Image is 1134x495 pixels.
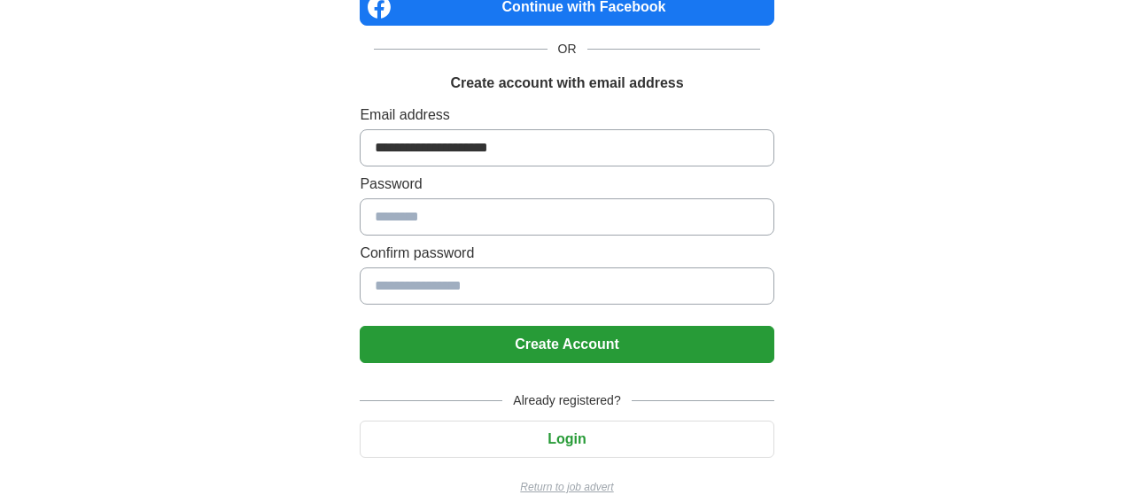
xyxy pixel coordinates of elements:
[360,104,773,126] label: Email address
[360,326,773,363] button: Create Account
[360,431,773,446] a: Login
[360,421,773,458] button: Login
[502,391,631,410] span: Already registered?
[548,40,587,58] span: OR
[450,73,683,94] h1: Create account with email address
[360,174,773,195] label: Password
[360,479,773,495] a: Return to job advert
[360,243,773,264] label: Confirm password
